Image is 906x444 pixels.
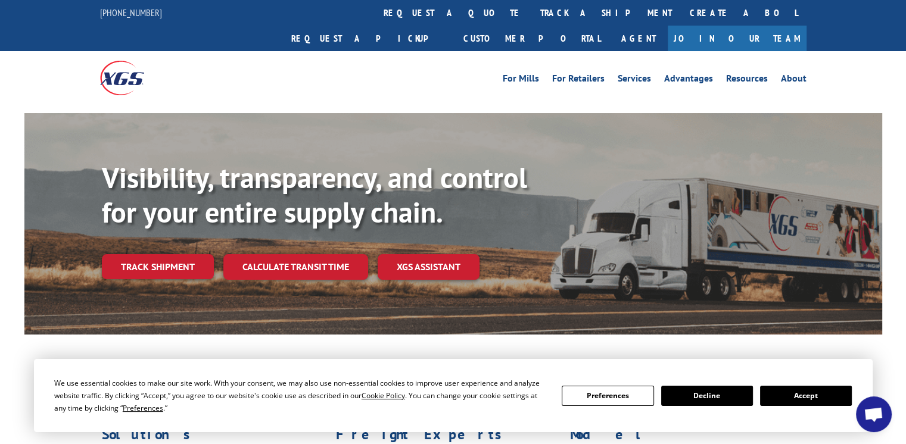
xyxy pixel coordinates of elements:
[102,254,214,279] a: Track shipment
[34,359,873,432] div: Cookie Consent Prompt
[609,26,668,51] a: Agent
[362,390,405,401] span: Cookie Policy
[282,26,454,51] a: Request a pickup
[223,254,368,280] a: Calculate transit time
[552,74,605,87] a: For Retailers
[664,74,713,87] a: Advantages
[123,403,163,413] span: Preferences
[618,74,651,87] a: Services
[668,26,807,51] a: Join Our Team
[661,386,753,406] button: Decline
[54,377,547,414] div: We use essential cookies to make our site work. With your consent, we may also use non-essential ...
[726,74,768,87] a: Resources
[378,254,480,280] a: XGS ASSISTANT
[100,7,162,18] a: [PHONE_NUMBER]
[781,74,807,87] a: About
[562,386,653,406] button: Preferences
[856,396,892,432] div: Open chat
[454,26,609,51] a: Customer Portal
[503,74,539,87] a: For Mills
[102,159,527,230] b: Visibility, transparency, and control for your entire supply chain.
[760,386,852,406] button: Accept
